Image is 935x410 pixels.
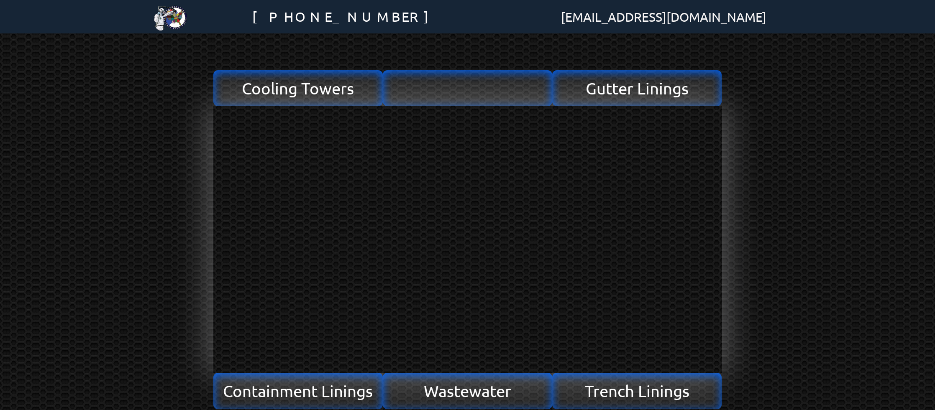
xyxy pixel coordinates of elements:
a: Wastewater [383,373,552,409]
a: Containment Linings [213,373,383,409]
span: [EMAIL_ADDRESS][DOMAIN_NAME] [561,8,766,26]
a: Trench Linings [552,373,722,409]
span: [PHONE_NUMBER] [252,10,443,23]
span: Trench Linings [585,383,689,399]
a: [PHONE_NUMBER] [252,10,509,23]
a: Gutter Linings [552,70,722,106]
span: Wastewater [424,383,511,399]
span: Containment Linings [223,383,373,399]
a: Cooling Towers [213,70,383,106]
span: Cooling Towers [242,80,354,96]
span: Gutter Linings [586,80,689,96]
